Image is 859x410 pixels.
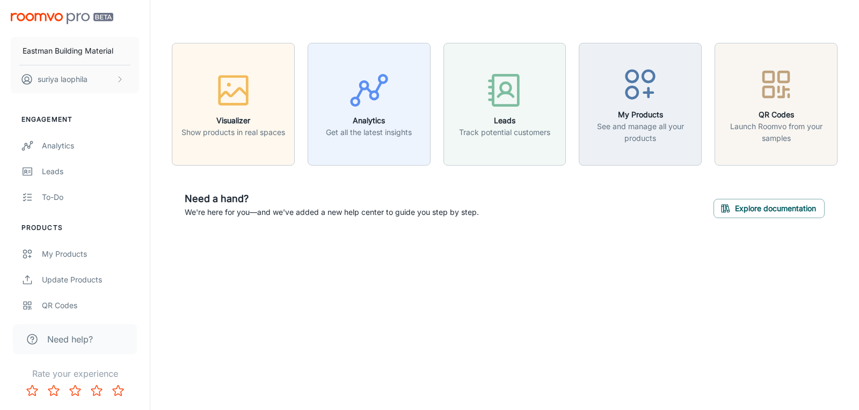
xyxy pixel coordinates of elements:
[308,43,431,166] button: AnalyticsGet all the latest insights
[42,248,139,260] div: My Products
[722,121,831,144] p: Launch Roomvo from your samples
[715,43,838,166] button: QR CodesLaunch Roomvo from your samples
[326,126,412,138] p: Get all the latest insights
[42,191,139,203] div: To-do
[722,109,831,121] h6: QR Codes
[23,45,113,57] p: Eastman Building Material
[326,115,412,126] h6: Analytics
[714,199,825,218] button: Explore documentation
[459,126,550,138] p: Track potential customers
[38,73,88,85] p: suriya laophila
[42,140,139,152] div: Analytics
[579,43,702,166] button: My ProductsSee and manage all your products
[586,109,695,121] h6: My Products
[185,206,479,218] p: We're here for you—and we've added a new help center to guide you step by step.
[715,98,838,109] a: QR CodesLaunch Roomvo from your samples
[11,37,139,65] button: Eastman Building Material
[443,98,566,109] a: LeadsTrack potential customers
[11,13,113,24] img: Roomvo PRO Beta
[172,43,295,166] button: VisualizerShow products in real spaces
[11,65,139,93] button: suriya laophila
[185,191,479,206] h6: Need a hand?
[181,126,285,138] p: Show products in real spaces
[308,98,431,109] a: AnalyticsGet all the latest insights
[579,98,702,109] a: My ProductsSee and manage all your products
[586,121,695,144] p: See and manage all your products
[181,115,285,126] h6: Visualizer
[443,43,566,166] button: LeadsTrack potential customers
[42,166,139,177] div: Leads
[459,115,550,126] h6: Leads
[714,202,825,213] a: Explore documentation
